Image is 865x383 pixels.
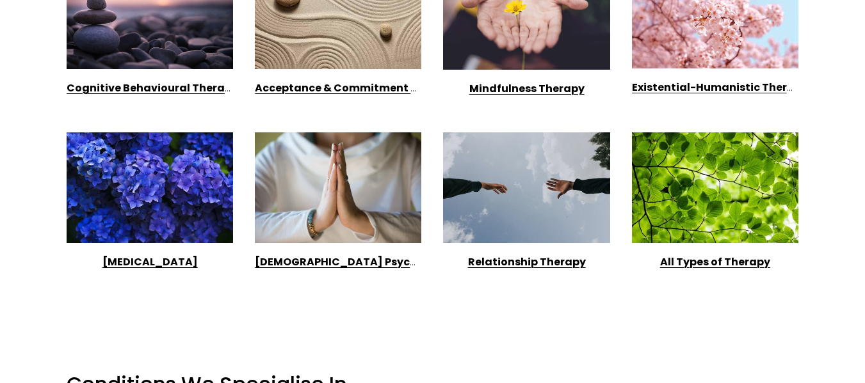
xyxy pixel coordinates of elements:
a: Cognitive Behavioural Therapy [67,81,238,95]
a: Relationship Therapy [468,254,586,269]
a: [MEDICAL_DATA] [102,254,198,269]
a: Mindfulness Therapy [469,81,585,96]
a: [DEMOGRAPHIC_DATA] Psychology [255,254,448,269]
a: Acceptance & Commitment Therapy [255,81,457,95]
a: Existential-Humanistic Therapy [632,80,808,95]
a: All Types of Therapy [660,254,770,269]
